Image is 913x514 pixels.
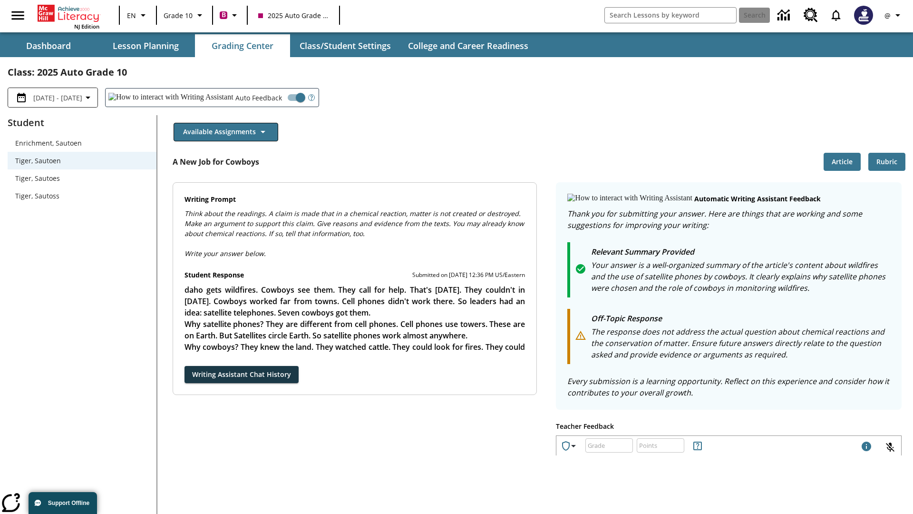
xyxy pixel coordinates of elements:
span: Tiger, Sautoen [15,156,149,166]
span: Grade 10 [164,10,193,20]
span: EN [127,10,136,20]
button: Select a new avatar [848,3,879,28]
p: Student [8,115,156,130]
p: Teacher Feedback [556,421,902,432]
button: Grading Center [195,34,290,57]
p: Automatic writing assistant feedback [694,194,821,204]
a: Resource Center, Will open in new tab [798,2,824,28]
p: Submitted on [DATE] 12:36 PM US/Eastern [412,270,525,280]
input: Grade: Letters, numbers, %, + and - are allowed. [585,433,633,458]
div: Grade: Letters, numbers, %, + and - are allowed. [585,438,633,453]
h2: Class : 2025 Auto Grade 10 [8,65,905,80]
span: Support Offline [48,500,89,506]
span: 2025 Auto Grade 10 [258,10,329,20]
p: daho gets wildfires. Cowboys see them. They call for help. That's [DATE]. They couldn't in [DATE]... [185,284,525,318]
p: Off-Topic Response [591,313,890,326]
p: Why satellite phones? They are different from cell phones. Cell phones use towers. These are on E... [185,318,525,341]
input: Points: Must be equal to or less than 25. [637,433,684,458]
p: Student Response [185,284,525,355]
p: Why cowboys? They knew the land. They watched cattle. They could look for fires. They could call ... [185,341,525,364]
img: How to interact with Writing Assistant [108,93,233,102]
p: Thank you for submitting your answer. Here are things that are working and some suggestions for i... [567,208,890,231]
button: Available Assignments [174,123,278,141]
button: Select the date range menu item [12,92,94,103]
p: Your answer is a well-organized summary of the article's content about wildfires and the use of s... [591,259,890,294]
span: Tiger, Sautoes [15,173,149,183]
button: Rules for Earning Points and Achievements, Will open in new tab [688,436,707,455]
span: B [222,9,226,21]
span: Enrichment, Sautoen [15,138,149,148]
button: College and Career Readiness [400,34,536,57]
button: Grade: Grade 10, Select a grade [160,7,209,24]
button: Achievements [556,436,583,455]
div: Tiger, Sautoss [8,187,156,205]
p: Student Response [185,270,244,280]
div: Tiger, Sautoes [8,169,156,187]
span: @ [884,10,891,20]
button: Dashboard [1,34,96,57]
span: [DATE] - [DATE] [33,93,82,103]
button: Click to activate and allow voice recognition [879,436,902,459]
input: search field [605,8,736,23]
p: The response does not address the actual question about chemical reactions and the conservation o... [591,326,890,360]
p: Writing Prompt [185,194,525,205]
button: Lesson Planning [98,34,193,57]
p: Think about the readings. A claim is made that in a chemical reaction, matter is not created or d... [185,208,525,238]
span: NJ Edition [74,23,99,30]
p: Relevant Summary Provided [591,246,890,259]
div: Enrichment, Sautoen [8,134,156,152]
button: Rubric, Will open in new tab [868,153,905,171]
div: Points: Must be equal to or less than 25. [637,438,684,453]
button: Open Help for Writing Assistant [304,89,319,107]
button: Language: EN, Select a language [123,7,153,24]
span: Tiger, Sautoss [15,191,149,201]
img: Avatar [854,6,873,25]
button: Boost Class color is violet red. Change class color [216,7,244,24]
div: Maximum 1000 characters Press Escape to exit toolbar and use left and right arrow keys to access ... [861,441,872,454]
button: Profile/Settings [879,7,909,24]
a: Data Center [772,2,798,29]
div: Tiger, Sautoen [8,152,156,169]
a: Home [38,4,99,23]
span: Auto Feedback [235,93,282,103]
button: Class/Student Settings [292,34,398,57]
svg: Collapse Date Range Filter [82,92,94,103]
p: Every submission is a learning opportunity. Reflect on this experience and consider how it contri... [567,376,890,398]
img: How to interact with Writing Assistant [567,194,692,203]
button: Open side menu [4,1,32,30]
p: A New Job for Cowboys [173,156,259,168]
a: Notifications [824,3,848,28]
button: Article, Will open in new tab [824,153,861,171]
button: Support Offline [29,492,97,514]
div: Write your answer below. [185,208,525,258]
button: Writing Assistant Chat History [185,366,299,384]
div: Home [38,3,99,30]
